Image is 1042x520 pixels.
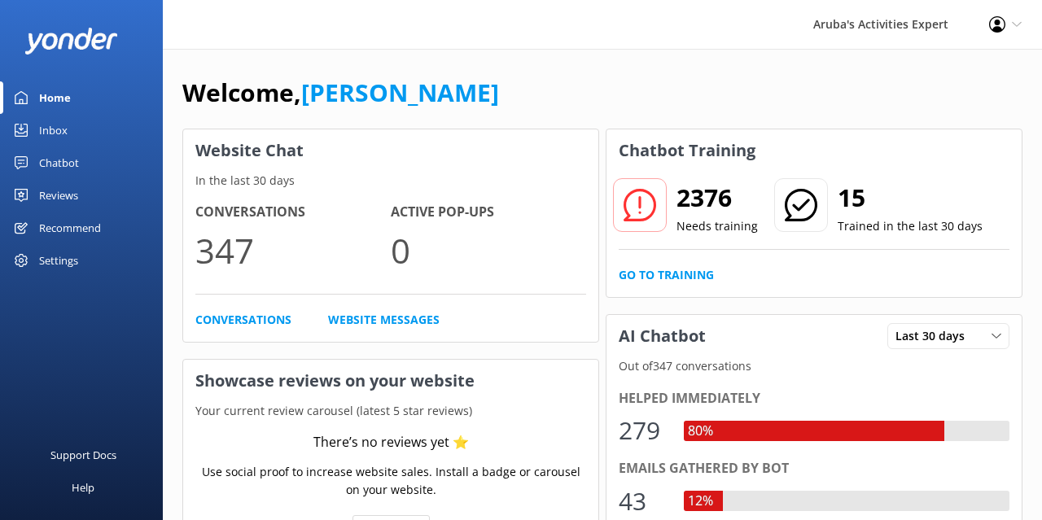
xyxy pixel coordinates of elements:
div: Home [39,81,71,114]
a: Conversations [195,311,291,329]
h3: Website Chat [183,129,598,172]
div: Helped immediately [619,388,1009,409]
h4: Active Pop-ups [391,202,586,223]
span: Last 30 days [895,327,974,345]
h4: Conversations [195,202,391,223]
div: Recommend [39,212,101,244]
div: 80% [684,421,717,442]
h1: Welcome, [182,73,499,112]
div: Help [72,471,94,504]
div: 12% [684,491,717,512]
h2: 15 [838,178,983,217]
p: Your current review carousel (latest 5 star reviews) [183,402,598,420]
a: Go to Training [619,266,714,284]
p: Use social proof to increase website sales. Install a badge or carousel on your website. [195,463,586,500]
img: yonder-white-logo.png [24,28,118,55]
p: 0 [391,223,586,277]
h2: 2376 [676,178,758,217]
p: Trained in the last 30 days [838,217,983,235]
p: In the last 30 days [183,172,598,190]
h3: AI Chatbot [606,315,718,357]
div: Support Docs [50,439,116,471]
h3: Chatbot Training [606,129,768,172]
p: Needs training [676,217,758,235]
div: Emails gathered by bot [619,458,1009,479]
div: There’s no reviews yet ⭐ [313,432,469,453]
div: Chatbot [39,146,79,179]
div: 279 [619,411,668,450]
p: Out of 347 conversations [606,357,1022,375]
p: 347 [195,223,391,277]
div: Settings [39,244,78,277]
h3: Showcase reviews on your website [183,360,598,402]
div: Reviews [39,179,78,212]
a: Website Messages [328,311,440,329]
a: [PERSON_NAME] [301,76,499,109]
div: Inbox [39,114,68,146]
